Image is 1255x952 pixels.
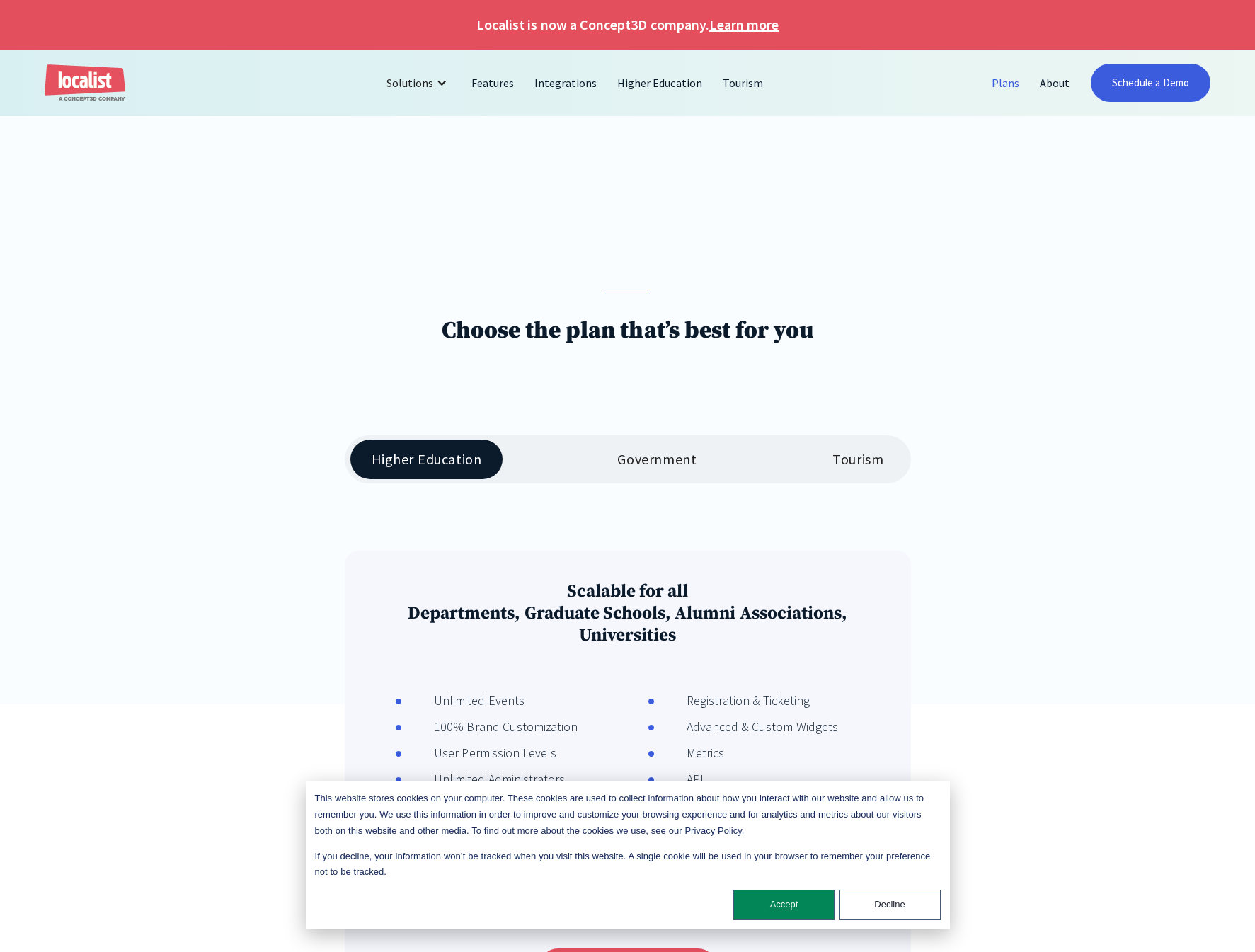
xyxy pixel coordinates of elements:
a: Integrations [525,66,607,100]
div: Unlimited Administrators [402,769,565,788]
div: Solutions [386,74,433,91]
h3: Scalable for all Departments, Graduate Schools, Alumni Associations, Universities [367,580,888,646]
a: Schedule a Demo [1091,64,1210,102]
div: Solutions [376,66,462,100]
div: User Permission Levels [402,743,556,762]
a: Learn more [709,14,779,35]
p: This website stores cookies on your computer. These cookies are used to collect information about... [315,791,941,839]
div: Cookie banner [306,781,950,929]
a: Higher Education [607,66,713,100]
button: Accept [733,890,835,920]
a: About [1030,66,1080,100]
a: Plans [982,66,1030,100]
div: Government [617,451,697,468]
div: 100% Brand Customization [402,717,578,736]
p: If you decline, your information won’t be tracked when you visit this website. A single cookie wi... [315,849,941,881]
div: Tourism [832,451,883,468]
div: Advanced & Custom Widgets [655,717,838,736]
a: Tourism [713,66,774,100]
a: Features [462,66,525,100]
div: API [655,769,704,788]
div: Higher Education [372,451,482,468]
div: Unlimited Events [402,691,525,710]
div: Registration & Ticketing [655,691,810,710]
h1: Choose the plan that’s best for you [442,316,814,345]
div: Metrics [655,743,724,762]
a: home [45,64,125,102]
button: Decline [839,890,941,920]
